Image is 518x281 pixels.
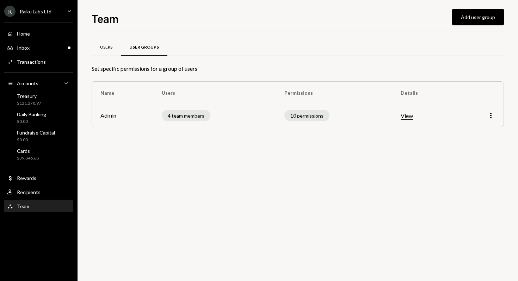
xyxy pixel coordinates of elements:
[92,11,119,25] h1: Team
[4,91,73,108] a: Treasury$121,278.97
[452,9,504,25] button: Add user group
[401,112,413,120] button: View
[4,41,73,54] a: Inbox
[17,137,55,143] div: $0.00
[100,44,112,50] div: Users
[17,119,46,125] div: $0.00
[4,186,73,198] a: Recipients
[92,38,121,56] a: Users
[17,155,39,161] div: $39,846.68
[17,59,46,65] div: Transactions
[392,82,456,104] th: Details
[121,38,167,56] a: User Groups
[17,100,41,106] div: $121,278.97
[17,175,36,181] div: Rewards
[17,80,38,86] div: Accounts
[92,82,153,104] th: Name
[17,93,41,99] div: Treasury
[17,45,30,51] div: Inbox
[17,148,39,154] div: Cards
[17,203,29,209] div: Team
[162,110,210,121] div: 4 team members
[17,111,46,117] div: Daily Banking
[92,104,153,127] td: Admin
[4,77,73,89] a: Accounts
[4,27,73,40] a: Home
[17,31,30,37] div: Home
[4,109,73,126] a: Daily Banking$0.00
[276,82,392,104] th: Permissions
[4,200,73,212] a: Team
[284,110,329,121] div: 10 permissions
[20,8,51,14] div: Raiku Labs Ltd
[4,171,73,184] a: Rewards
[4,146,73,163] a: Cards$39,846.68
[17,130,55,136] div: Fundraise Capital
[129,44,159,50] div: User Groups
[4,127,73,144] a: Fundraise Capital$0.00
[17,189,41,195] div: Recipients
[4,6,16,17] div: R
[4,55,73,68] a: Transactions
[153,82,276,104] th: Users
[92,64,504,73] div: Set specific permissions for a group of users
